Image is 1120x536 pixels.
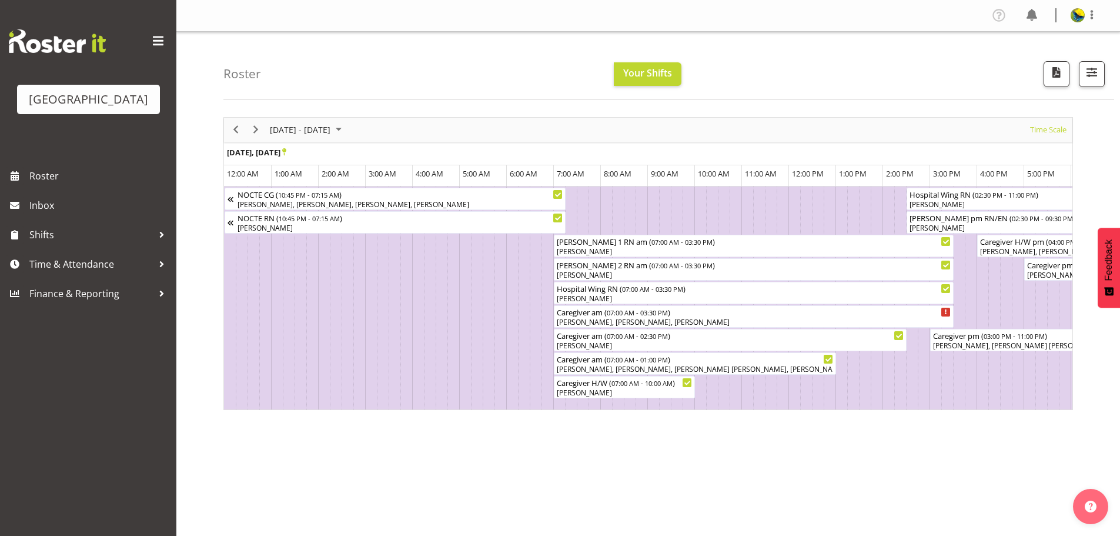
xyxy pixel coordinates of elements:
[228,122,244,137] button: Previous
[1012,214,1073,223] span: 02:30 PM - 09:30 PM
[223,67,261,81] h4: Roster
[554,376,695,398] div: Caregiver H/W Begin From Monday, October 27, 2025 at 7:00:00 AM GMT+13:00 Ends At Monday, October...
[1071,8,1085,22] img: gemma-hall22491374b5f274993ff8414464fec47f.png
[614,62,681,86] button: Your Shifts
[623,66,672,79] span: Your Shifts
[248,122,264,137] button: Next
[1048,237,1109,247] span: 04:00 PM - 09:00 PM
[278,190,339,199] span: 10:45 PM - 07:15 AM
[554,352,836,375] div: Caregiver am Begin From Monday, October 27, 2025 at 7:00:00 AM GMT+13:00 Ends At Monday, October ...
[463,168,490,179] span: 5:00 AM
[227,147,286,158] span: [DATE], [DATE]
[29,197,170,214] span: Inbox
[554,305,954,328] div: Caregiver am Begin From Monday, October 27, 2025 at 7:00:00 AM GMT+13:00 Ends At Monday, October ...
[227,168,259,179] span: 12:00 AM
[745,168,777,179] span: 11:00 AM
[975,190,1036,199] span: 02:30 PM - 11:00 PM
[275,168,302,179] span: 1:00 AM
[622,284,683,294] span: 07:00 AM - 03:30 PM
[554,258,954,281] div: Ressie 2 RN am Begin From Monday, October 27, 2025 at 7:00:00 AM GMT+13:00 Ends At Monday, Octobe...
[554,235,954,257] div: Ressie 1 RN am Begin From Monday, October 27, 2025 at 7:00:00 AM GMT+13:00 Ends At Monday, Octobe...
[1028,122,1069,137] button: Time Scale
[557,294,951,304] div: [PERSON_NAME]
[557,306,951,318] div: Caregiver am ( )
[557,364,833,375] div: [PERSON_NAME], [PERSON_NAME], [PERSON_NAME] [PERSON_NAME], [PERSON_NAME], [PERSON_NAME], [PERSON_...
[984,331,1045,341] span: 03:00 PM - 11:00 PM
[557,341,904,351] div: [PERSON_NAME]
[246,118,266,142] div: next period
[557,282,951,294] div: Hospital Wing RN ( )
[698,168,730,179] span: 10:00 AM
[557,329,904,341] div: Caregiver am ( )
[1044,61,1069,87] button: Download a PDF of the roster according to the set date range.
[510,168,537,179] span: 6:00 AM
[554,282,954,304] div: Hospital Wing RN Begin From Monday, October 27, 2025 at 7:00:00 AM GMT+13:00 Ends At Monday, Octo...
[1104,239,1114,281] span: Feedback
[1079,61,1105,87] button: Filter Shifts
[279,214,340,223] span: 10:45 PM - 07:15 AM
[322,168,349,179] span: 2:00 AM
[225,188,566,210] div: NOCTE CG Begin From Sunday, October 26, 2025 at 10:45:00 PM GMT+13:00 Ends At Monday, October 27,...
[607,308,668,317] span: 07:00 AM - 03:30 PM
[557,270,951,281] div: [PERSON_NAME]
[604,168,631,179] span: 8:00 AM
[29,226,153,244] span: Shifts
[238,199,563,210] div: [PERSON_NAME], [PERSON_NAME], [PERSON_NAME], [PERSON_NAME]
[651,237,713,247] span: 07:00 AM - 03:30 PM
[29,167,170,185] span: Roster
[29,255,153,273] span: Time & Attendance
[369,168,396,179] span: 3:00 AM
[268,122,347,137] button: October 2025
[223,117,1073,410] div: Timeline Week of October 27, 2025
[238,223,563,234] div: [PERSON_NAME]
[29,91,148,108] div: [GEOGRAPHIC_DATA]
[557,259,951,271] div: [PERSON_NAME] 2 RN am ( )
[557,317,951,328] div: [PERSON_NAME], [PERSON_NAME], [PERSON_NAME]
[607,331,668,341] span: 07:00 AM - 02:30 PM
[226,118,246,142] div: previous period
[266,118,349,142] div: Oct 27 - Nov 02, 2025
[651,168,678,179] span: 9:00 AM
[792,168,824,179] span: 12:00 PM
[557,235,951,247] div: [PERSON_NAME] 1 RN am ( )
[29,285,153,302] span: Finance & Reporting
[651,261,713,270] span: 07:00 AM - 03:30 PM
[980,168,1008,179] span: 4:00 PM
[1027,168,1055,179] span: 5:00 PM
[554,329,907,351] div: Caregiver am Begin From Monday, October 27, 2025 at 7:00:00 AM GMT+13:00 Ends At Monday, October ...
[1029,122,1068,137] span: Time Scale
[839,168,867,179] span: 1:00 PM
[611,378,673,388] span: 07:00 AM - 10:00 AM
[557,247,951,257] div: [PERSON_NAME]
[225,211,566,234] div: NOCTE RN Begin From Sunday, October 26, 2025 at 10:45:00 PM GMT+13:00 Ends At Monday, October 27,...
[886,168,914,179] span: 2:00 PM
[557,377,692,388] div: Caregiver H/W ( )
[557,388,692,398] div: [PERSON_NAME]
[557,168,584,179] span: 7:00 AM
[238,212,563,224] div: NOCTE RN ( )
[607,355,668,364] span: 07:00 AM - 01:00 PM
[269,122,332,137] span: [DATE] - [DATE]
[557,353,833,365] div: Caregiver am ( )
[9,29,106,53] img: Rosterit website logo
[416,168,443,179] span: 4:00 AM
[1085,501,1096,512] img: help-xxl-2.png
[238,188,563,200] div: NOCTE CG ( )
[1098,228,1120,308] button: Feedback - Show survey
[933,168,961,179] span: 3:00 PM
